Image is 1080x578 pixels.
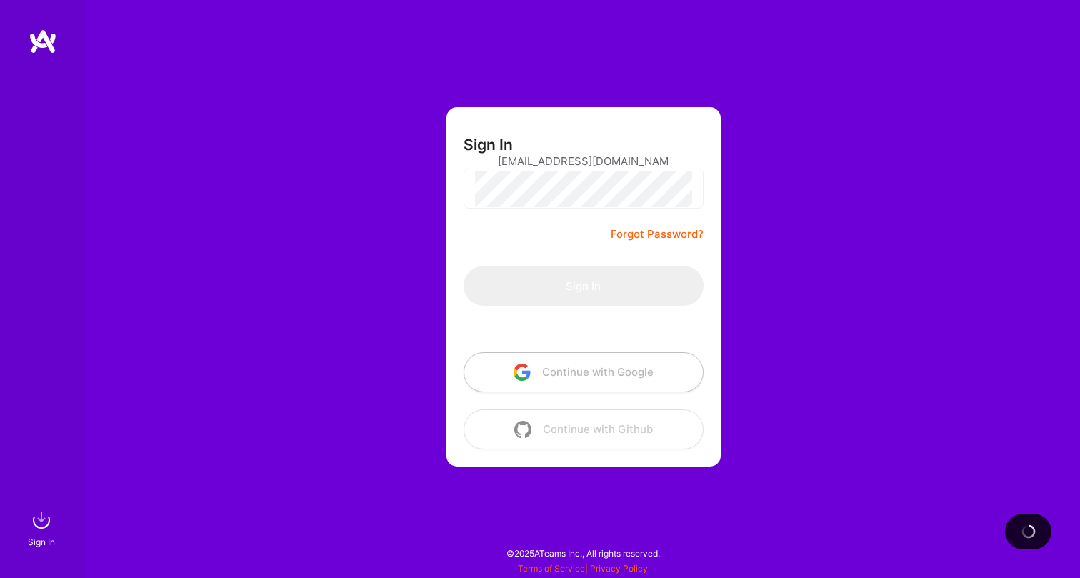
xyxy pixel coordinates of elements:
button: Sign In [464,266,704,306]
div: Sign In [28,534,55,549]
img: logo [29,29,57,54]
button: Continue with Github [464,409,704,449]
h3: Sign In [464,136,513,154]
input: Email... [498,143,669,179]
a: sign inSign In [30,506,56,549]
img: icon [514,421,531,438]
a: Forgot Password? [611,226,704,243]
img: sign in [27,506,56,534]
img: icon [514,364,531,381]
button: Continue with Google [464,352,704,392]
img: loading [1019,522,1038,541]
span: | [518,563,648,574]
div: © 2025 ATeams Inc., All rights reserved. [86,535,1080,571]
a: Terms of Service [518,563,585,574]
a: Privacy Policy [590,563,648,574]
